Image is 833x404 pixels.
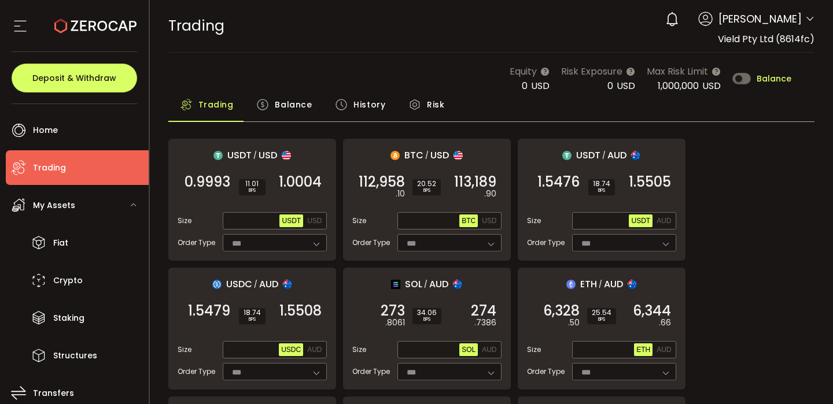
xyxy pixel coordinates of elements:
[390,151,400,160] img: btc_portfolio.svg
[352,366,390,377] span: Order Type
[484,188,496,200] em: .90
[253,150,257,161] em: /
[352,216,366,226] span: Size
[227,148,252,162] span: USDT
[53,310,84,327] span: Staking
[654,343,673,356] button: AUD
[775,349,833,404] iframe: Chat Widget
[566,280,576,289] img: eth_portfolio.svg
[607,148,626,162] span: AUD
[53,272,83,289] span: Crypto
[543,305,580,317] span: 6,328
[658,79,699,92] span: 1,000,000
[12,64,137,92] button: Deposit & Withdraw
[53,347,97,364] span: Structures
[454,151,463,160] img: usd_portfolio.svg
[283,280,292,289] img: aud_portfolio.svg
[381,305,405,317] span: 273
[244,180,261,187] span: 11.01
[628,280,637,289] img: aud_portfolio.svg
[254,279,257,290] em: /
[480,343,499,356] button: AUD
[405,277,422,291] span: SOL
[531,79,550,92] span: USD
[279,176,322,188] span: 1.0004
[631,217,650,225] span: USDT
[352,238,390,248] span: Order Type
[462,346,476,354] span: SOL
[527,344,541,355] span: Size
[417,316,437,323] i: BPS
[633,305,671,317] span: 6,344
[568,317,580,329] em: .50
[604,277,623,291] span: AUD
[471,305,496,317] span: 274
[359,176,405,188] span: 112,958
[592,309,611,316] span: 25.54
[353,93,385,116] span: History
[307,346,322,354] span: AUD
[178,366,215,377] span: Order Type
[659,317,671,329] em: .66
[527,366,565,377] span: Order Type
[562,151,572,160] img: usdt_portfolio.svg
[33,385,74,402] span: Transfers
[459,214,478,227] button: BTC
[474,317,496,329] em: .7386
[385,317,405,329] em: .8061
[425,150,429,161] em: /
[424,279,427,290] em: /
[185,176,230,188] span: 0.9993
[33,122,58,139] span: Home
[53,235,68,251] span: Fiat
[396,188,405,200] em: .10
[576,148,600,162] span: USDT
[593,187,610,194] i: BPS
[427,93,444,116] span: Risk
[561,64,622,79] span: Risk Exposure
[602,150,606,161] em: /
[305,343,324,356] button: AUD
[282,217,301,225] span: USDT
[537,176,580,188] span: 1.5476
[482,217,496,225] span: USD
[32,74,116,82] span: Deposit & Withdraw
[459,343,478,356] button: SOL
[657,217,671,225] span: AUD
[718,11,802,27] span: [PERSON_NAME]
[636,346,650,354] span: ETH
[522,79,528,92] span: 0
[631,151,640,160] img: aud_portfolio.svg
[718,32,814,46] span: Vield Pty Ltd (8614fc)
[429,277,448,291] span: AUD
[580,277,597,291] span: ETH
[279,305,322,317] span: 1.5508
[213,151,223,160] img: usdt_portfolio.svg
[279,214,303,227] button: USDT
[168,16,224,36] span: Trading
[480,214,499,227] button: USD
[599,279,602,290] em: /
[244,316,261,323] i: BPS
[178,238,215,248] span: Order Type
[527,238,565,248] span: Order Type
[647,64,708,79] span: Max Risk Limit
[212,280,222,289] img: usdc_portfolio.svg
[453,280,462,289] img: aud_portfolio.svg
[657,346,671,354] span: AUD
[259,148,277,162] span: USD
[482,346,496,354] span: AUD
[629,214,653,227] button: USDT
[275,93,312,116] span: Balance
[244,187,261,194] i: BPS
[629,176,671,188] span: 1.5505
[33,160,66,176] span: Trading
[307,217,322,225] span: USD
[417,309,437,316] span: 34.06
[282,151,291,160] img: usd_portfolio.svg
[404,148,423,162] span: BTC
[33,197,75,214] span: My Assets
[244,309,261,316] span: 18.74
[462,217,476,225] span: BTC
